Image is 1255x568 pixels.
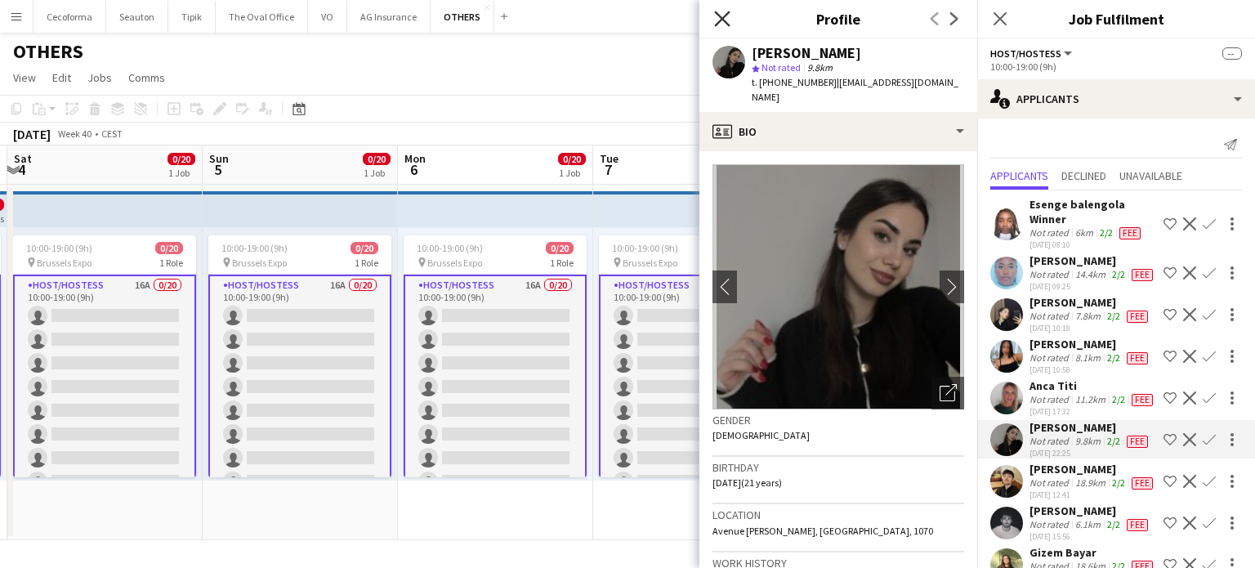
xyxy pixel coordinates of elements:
div: [PERSON_NAME] [1029,462,1156,476]
span: 10:00-19:00 (9h) [612,242,678,254]
span: 10:00-19:00 (9h) [221,242,288,254]
div: Esenge balengola Winner [1029,197,1157,226]
div: [PERSON_NAME] [1029,295,1151,310]
div: Applicants [977,79,1255,119]
button: Host/Hostess [990,47,1074,60]
span: Unavailable [1119,170,1182,181]
h3: Profile [699,8,977,29]
span: View [13,70,36,85]
span: Fee [1127,436,1148,448]
button: VO [308,1,347,33]
div: [DATE] [13,126,51,142]
span: Not rated [761,61,801,74]
div: 10:00-19:00 (9h)0/20 Brussels Expo1 RoleHost/Hostess16A0/2010:00-19:00 (9h) [404,235,587,477]
button: OTHERS [431,1,494,33]
span: t. [PHONE_NUMBER] [752,76,837,88]
app-skills-label: 2/2 [1112,393,1125,405]
div: [DATE] 10:18 [1029,323,1151,333]
span: Sun [209,151,229,166]
span: 6 [402,160,426,179]
div: CEST [101,127,123,140]
div: Anca Titi [1029,378,1156,393]
h1: OTHERS [13,39,83,64]
div: Not rated [1029,268,1072,281]
div: 11.2km [1072,393,1109,406]
div: 6km [1072,226,1096,239]
div: Not rated [1029,351,1072,365]
a: Comms [122,67,172,88]
span: Mon [404,151,426,166]
div: [PERSON_NAME] [752,46,861,60]
h3: Birthday [712,460,964,475]
span: Tue [600,151,619,166]
div: 14.4km [1072,268,1109,281]
button: Cecoforma [33,1,106,33]
span: Host/Hostess [990,47,1061,60]
span: Fee [1119,227,1141,239]
span: [DEMOGRAPHIC_DATA] [712,429,810,441]
div: [DATE] 12:41 [1029,490,1156,500]
h3: Gender [712,413,964,427]
span: Edit [52,70,71,85]
div: [DATE] 22:25 [1029,448,1151,458]
app-job-card: 10:00-19:00 (9h)0/20 Brussels Expo1 RoleHost/Hostess16A0/2010:00-19:00 (9h) [13,235,196,477]
div: [PERSON_NAME] [1029,503,1151,518]
div: 18.9km [1072,476,1109,490]
span: 10:00-19:00 (9h) [417,242,483,254]
span: 7 [597,160,619,179]
app-skills-label: 2/2 [1107,351,1120,364]
button: Seauton [106,1,168,33]
span: 5 [207,160,229,179]
app-skills-label: 2/2 [1112,268,1125,280]
div: 10:00-19:00 (9h) [990,60,1242,73]
span: 10:00-19:00 (9h) [26,242,92,254]
span: Sat [14,151,32,166]
span: Jobs [87,70,112,85]
div: [DATE] 09:25 [1029,281,1156,292]
span: [DATE] (21 years) [712,476,782,489]
button: The Oval Office [216,1,308,33]
div: [PERSON_NAME] [1029,337,1151,351]
div: Crew has different fees then in role [1123,351,1151,365]
h3: Job Fulfilment [977,8,1255,29]
button: Tipik [168,1,216,33]
div: 7.8km [1072,310,1104,323]
div: Not rated [1029,393,1072,406]
div: Crew has different fees then in role [1128,476,1156,490]
span: Fee [1132,394,1153,406]
div: 8.1km [1072,351,1104,365]
span: Fee [1132,269,1153,281]
div: Not rated [1029,226,1072,239]
span: Declined [1061,170,1106,181]
div: Gizem Bayar [1029,545,1156,560]
div: Crew has different fees then in role [1123,518,1151,531]
div: 6.1km [1072,518,1104,531]
span: 0/20 [167,153,195,165]
div: Crew has different fees then in role [1128,268,1156,281]
app-job-card: 10:00-19:00 (9h)0/20 Brussels Expo1 RoleHost/Hostess16A0/2010:00-19:00 (9h) [208,235,391,477]
img: Crew avatar or photo [712,164,964,409]
div: Not rated [1029,518,1072,531]
app-skills-label: 2/2 [1107,310,1120,322]
div: Crew has different fees then in role [1128,393,1156,406]
app-skills-label: 2/2 [1107,435,1120,447]
button: AG Insurance [347,1,431,33]
span: 1 Role [159,257,183,269]
span: 0/20 [351,242,378,254]
a: Edit [46,67,78,88]
span: -- [1222,47,1242,60]
span: | [EMAIL_ADDRESS][DOMAIN_NAME] [752,76,958,103]
span: 4 [11,160,32,179]
div: [PERSON_NAME] [1029,420,1151,435]
div: [DATE] 08:10 [1029,239,1157,250]
div: Not rated [1029,476,1072,490]
div: Crew has different fees then in role [1116,226,1144,239]
div: Open photos pop-in [931,377,964,409]
div: [DATE] 15:56 [1029,531,1151,542]
app-job-card: 10:00-19:00 (9h)0/20 Brussels Expo1 RoleHost/Hostess16A0/2010:00-19:00 (9h) [599,235,782,477]
div: Not rated [1029,435,1072,448]
div: 1 Job [168,167,194,179]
